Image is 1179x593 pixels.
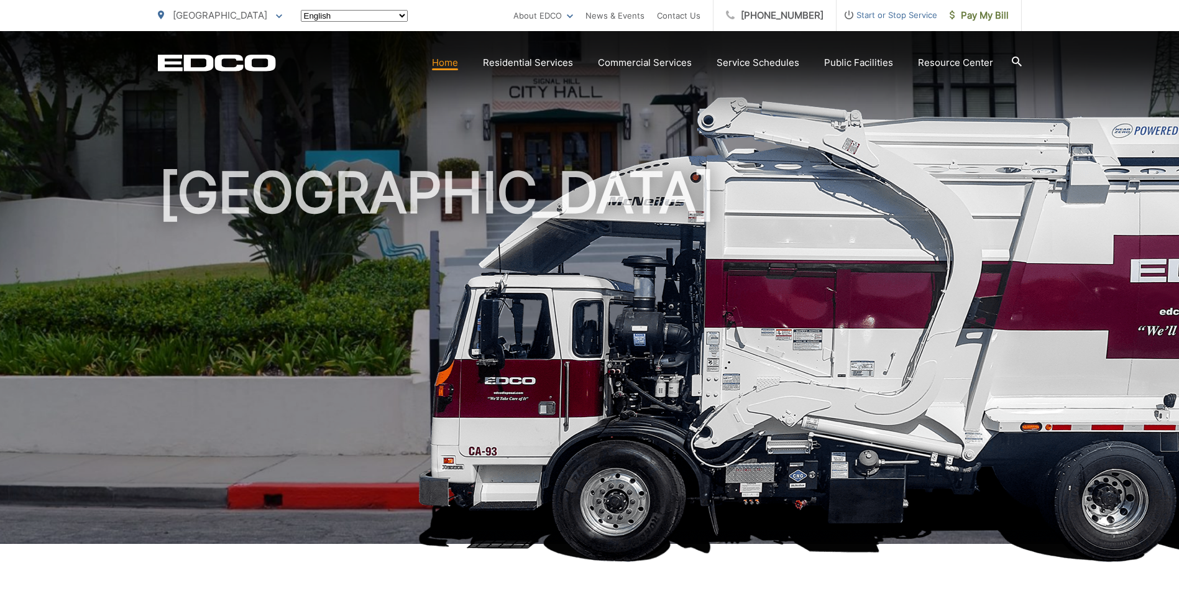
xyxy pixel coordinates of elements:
[717,55,799,70] a: Service Schedules
[824,55,893,70] a: Public Facilities
[513,8,573,23] a: About EDCO
[585,8,645,23] a: News & Events
[173,9,267,21] span: [GEOGRAPHIC_DATA]
[918,55,993,70] a: Resource Center
[483,55,573,70] a: Residential Services
[158,54,276,71] a: EDCD logo. Return to the homepage.
[432,55,458,70] a: Home
[598,55,692,70] a: Commercial Services
[158,162,1022,555] h1: [GEOGRAPHIC_DATA]
[950,8,1009,23] span: Pay My Bill
[657,8,700,23] a: Contact Us
[301,10,408,22] select: Select a language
